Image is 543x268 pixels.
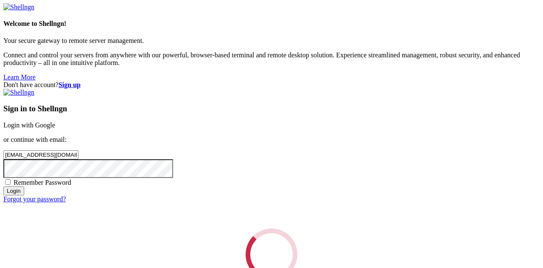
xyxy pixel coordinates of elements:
[3,136,540,144] p: or continue with email:
[3,81,540,89] div: Don't have account?
[14,179,71,186] span: Remember Password
[3,73,36,81] a: Learn More
[3,195,66,203] a: Forgot your password?
[3,3,34,11] img: Shellngn
[59,81,81,88] a: Sign up
[3,121,55,129] a: Login with Google
[3,37,540,45] p: Your secure gateway to remote server management.
[3,104,540,113] h3: Sign in to Shellngn
[5,179,11,185] input: Remember Password
[3,20,540,28] h4: Welcome to Shellngn!
[3,150,78,159] input: Email address
[3,89,34,96] img: Shellngn
[3,51,540,67] p: Connect and control your servers from anywhere with our powerful, browser-based terminal and remo...
[3,186,24,195] input: Login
